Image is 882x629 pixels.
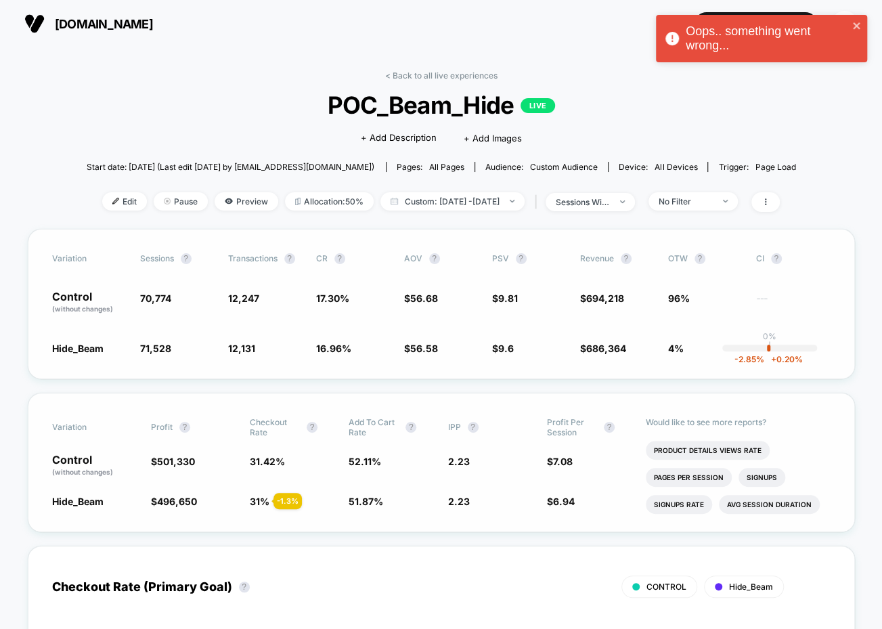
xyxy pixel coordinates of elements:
[410,343,438,354] span: 56.58
[719,495,820,514] li: Avg Session Duration
[756,253,831,264] span: CI
[285,192,374,211] span: Allocation: 50%
[52,496,104,507] span: Hide_Beam
[659,196,713,207] div: No Filter
[334,253,345,264] button: ?
[547,456,573,467] span: $
[729,582,773,592] span: Hide_Beam
[464,133,522,144] span: + Add Images
[755,162,795,172] span: Page Load
[553,456,573,467] span: 7.08
[122,91,760,119] span: POC_Beam_Hide
[102,192,147,211] span: Edit
[768,341,771,351] p: |
[316,292,349,304] span: 17.30 %
[521,98,554,113] p: LIVE
[492,292,518,304] span: $
[397,162,464,172] div: Pages:
[734,354,764,364] span: -2.85 %
[655,162,697,172] span: all devices
[410,292,438,304] span: 56.68
[646,468,732,487] li: Pages Per Session
[738,468,785,487] li: Signups
[273,493,302,509] div: - 1.3 %
[646,417,831,427] p: Would like to see more reports?
[151,456,195,467] span: $
[756,295,831,314] span: ---
[498,343,514,354] span: 9.6
[316,253,328,263] span: CR
[52,468,113,476] span: (without changes)
[361,131,437,145] span: + Add Description
[151,496,197,507] span: $
[228,292,259,304] span: 12,247
[764,354,803,364] span: 0.20 %
[157,496,197,507] span: 496,650
[87,162,374,172] span: Start date: [DATE] (Last edit [DATE] by [EMAIL_ADDRESS][DOMAIN_NAME])
[284,253,295,264] button: ?
[228,343,255,354] span: 12,131
[530,162,598,172] span: Custom Audience
[492,343,514,354] span: $
[668,292,690,304] span: 96%
[723,200,728,202] img: end
[429,162,464,172] span: all pages
[391,198,398,204] img: calendar
[239,582,250,592] button: ?
[694,253,705,264] button: ?
[405,422,416,433] button: ?
[646,495,712,514] li: Signups Rate
[448,422,461,432] span: IPP
[154,192,208,211] span: Pause
[307,422,317,433] button: ?
[686,24,848,53] div: Oops.. something went wrong...
[349,417,399,437] span: Add To Cart Rate
[668,253,743,264] span: OTW
[531,192,546,212] span: |
[580,292,624,304] span: $
[516,253,527,264] button: ?
[448,496,470,507] span: 2.23
[586,343,626,354] span: 686,364
[448,456,470,467] span: 2.23
[164,198,171,204] img: end
[646,441,770,460] li: Product Details Views Rate
[20,13,157,35] button: [DOMAIN_NAME]
[852,20,862,33] button: close
[668,343,684,354] span: 4%
[547,496,575,507] span: $
[718,162,795,172] div: Trigger:
[553,496,575,507] span: 6.94
[295,198,301,205] img: rebalance
[24,14,45,34] img: Visually logo
[485,162,598,172] div: Audience:
[250,496,269,507] span: 31 %
[404,292,438,304] span: $
[151,422,173,432] span: Profit
[827,10,862,38] button: VH
[52,253,127,264] span: Variation
[380,192,525,211] span: Custom: [DATE] - [DATE]
[179,422,190,433] button: ?
[52,291,127,314] p: Control
[385,70,498,81] a: < Back to all live experiences
[586,292,624,304] span: 694,218
[763,331,776,341] p: 0%
[250,417,300,437] span: Checkout Rate
[498,292,518,304] span: 9.81
[580,253,614,263] span: Revenue
[492,253,509,263] span: PSV
[771,354,776,364] span: +
[55,17,153,31] span: [DOMAIN_NAME]
[215,192,278,211] span: Preview
[140,343,171,354] span: 71,528
[52,417,127,437] span: Variation
[621,253,632,264] button: ?
[52,305,113,313] span: (without changes)
[228,253,278,263] span: Transactions
[547,417,597,437] span: Profit Per Session
[620,200,625,203] img: end
[349,496,383,507] span: 51.87 %
[140,253,174,263] span: Sessions
[468,422,479,433] button: ?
